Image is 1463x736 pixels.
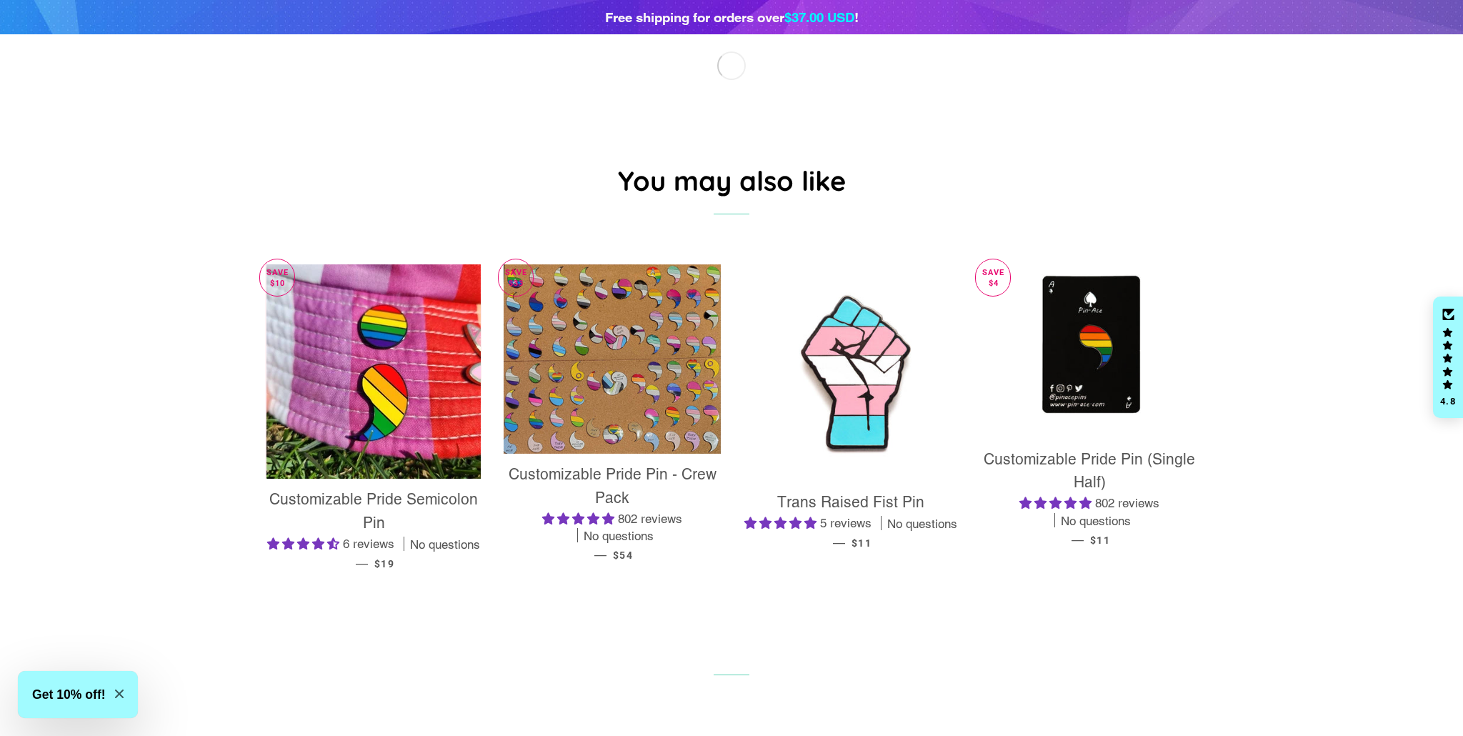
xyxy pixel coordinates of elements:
[1090,534,1110,546] span: $11
[504,454,721,573] a: Customizable Pride Pin - Crew Pack 4.83 stars 802 reviews No questions — $54
[984,450,1195,492] span: Customizable Pride Pin (Single Half)
[265,479,482,582] a: Customizable Pride Semicolon Pin 4.67 stars 6 reviews No questions — $19
[1061,513,1131,530] span: No questions
[1019,496,1095,510] span: 4.83 stars
[744,516,820,530] span: 5.00 stars
[509,465,716,507] span: Customizable Pride Pin - Crew Pack
[410,537,480,554] span: No questions
[260,259,294,296] p: Save $10
[1095,496,1159,510] span: 802 reviews
[784,9,854,25] span: $37.00 USD
[618,512,682,526] span: 802 reviews
[267,537,343,551] span: 4.67 stars
[852,537,872,549] span: $11
[613,549,633,561] span: $54
[374,558,394,570] span: $19
[584,528,654,545] span: No questions
[499,259,533,296] p: Save $33
[1439,397,1457,406] div: 4.8
[976,259,1010,296] p: Save $4
[981,439,1198,558] a: Customizable Pride Pin (Single Half) 4.83 stars 802 reviews No questions — $11
[343,537,394,551] span: 6 reviews
[742,482,959,561] a: Trans Raised Fist Pin 5.00 stars 5 reviews No questions — $11
[833,535,845,549] span: —
[820,516,872,530] span: 5 reviews
[777,493,924,511] span: Trans Raised Fist Pin
[742,264,959,482] img: Trans Flag Raised Fist Enamel Pin Badge Resist Solidarity Power LGBTQ Gift for Her/Him - Pin Ace
[594,547,606,562] span: —
[265,161,1198,199] h2: You may also like
[1072,532,1084,547] span: —
[356,556,368,570] span: —
[542,512,618,526] span: 4.83 stars
[1433,297,1463,418] div: Click to open Judge.me floating reviews tab
[887,516,957,533] span: No questions
[269,490,478,532] span: Customizable Pride Semicolon Pin
[605,7,859,27] div: Free shipping for orders over !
